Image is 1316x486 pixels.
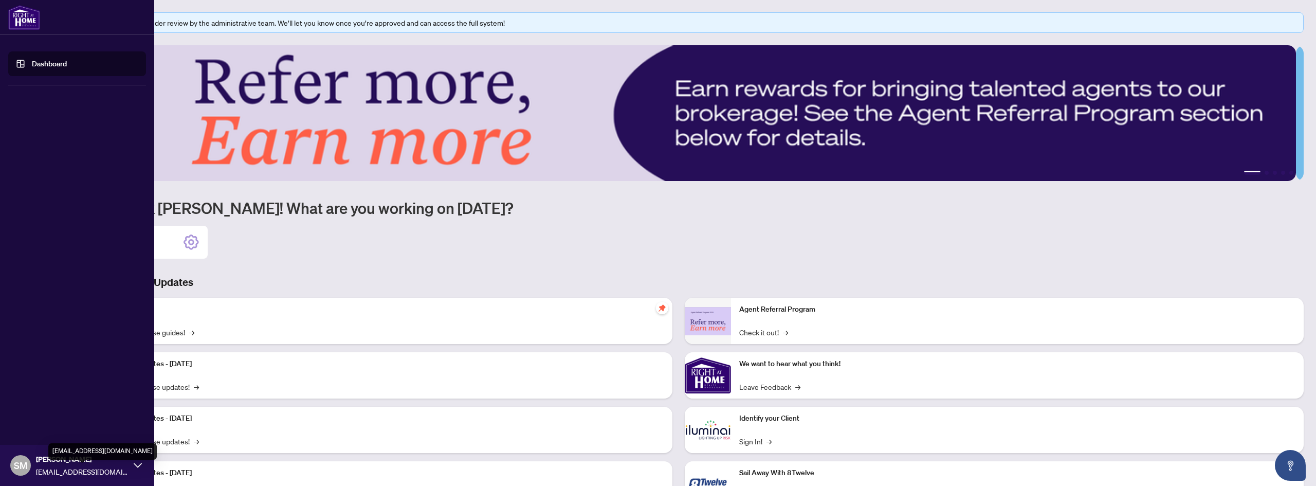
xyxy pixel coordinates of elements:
button: 5 [1289,171,1293,175]
div: Your profile is currently under review by the administrative team. We’ll let you know once you’re... [71,17,1297,28]
a: Leave Feedback→ [739,381,800,392]
button: 3 [1273,171,1277,175]
a: Check it out!→ [739,327,788,338]
div: [EMAIL_ADDRESS][DOMAIN_NAME] [48,443,157,460]
span: → [189,327,194,338]
p: Identify your Client [739,413,1295,424]
button: 2 [1265,171,1269,175]
span: [EMAIL_ADDRESS][DOMAIN_NAME] [36,466,129,477]
span: → [194,436,199,447]
p: Platform Updates - [DATE] [108,358,664,370]
img: Agent Referral Program [685,307,731,335]
span: → [194,381,199,392]
p: Platform Updates - [DATE] [108,413,664,424]
span: → [783,327,788,338]
span: → [795,381,800,392]
p: Platform Updates - [DATE] [108,467,664,479]
a: Dashboard [32,59,67,68]
img: We want to hear what you think! [685,352,731,399]
button: Open asap [1275,450,1306,481]
h1: Welcome back [PERSON_NAME]! What are you working on [DATE]? [53,198,1304,218]
span: → [766,436,772,447]
span: pushpin [656,302,668,314]
span: [PERSON_NAME] [36,454,129,465]
img: logo [8,5,40,30]
p: We want to hear what you think! [739,358,1295,370]
p: Self-Help [108,304,664,315]
p: Sail Away With 8Twelve [739,467,1295,479]
button: 4 [1281,171,1285,175]
img: Slide 0 [53,45,1296,181]
h3: Brokerage & Industry Updates [53,275,1304,290]
a: Sign In!→ [739,436,772,447]
button: 1 [1244,171,1260,175]
img: Identify your Client [685,407,731,453]
span: SM [14,458,27,473]
p: Agent Referral Program [739,304,1295,315]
